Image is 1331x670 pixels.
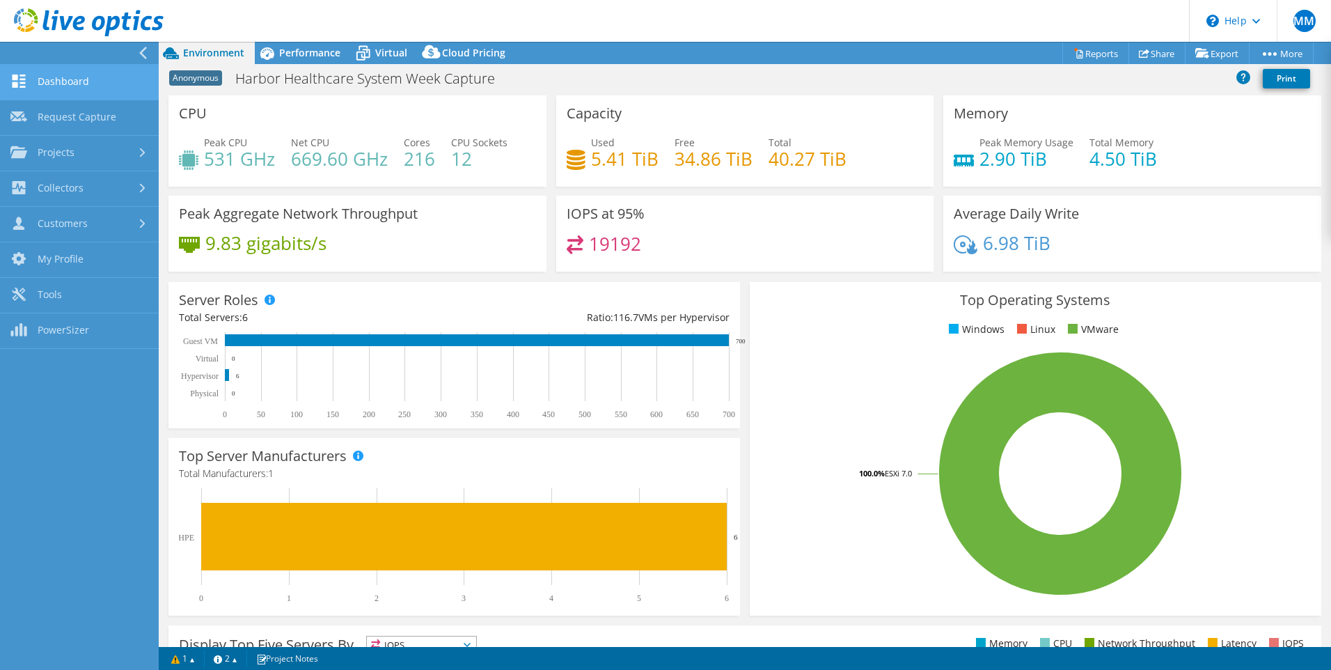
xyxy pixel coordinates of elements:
span: Total [769,136,791,149]
span: 6 [242,311,248,324]
text: Guest VM [183,336,218,346]
h4: 6.98 TiB [983,235,1050,251]
span: Anonymous [169,70,222,86]
h4: 12 [451,151,507,166]
text: 6 [725,593,729,603]
text: Physical [190,389,219,398]
a: Project Notes [246,650,328,667]
h1: Harbor Healthcare System Week Capture [229,71,517,86]
text: 50 [257,410,265,419]
li: Latency [1204,636,1257,651]
text: 1 [287,593,291,603]
text: 150 [326,410,339,419]
text: 700 [723,410,735,419]
span: IOPS [367,637,476,653]
h3: Server Roles [179,293,258,308]
a: 1 [162,650,205,667]
text: 600 [650,410,663,419]
a: More [1249,42,1314,64]
h4: 216 [404,151,435,166]
text: 4 [549,593,553,603]
text: 0 [232,390,235,397]
div: Total Servers: [179,310,454,325]
tspan: ESXi 7.0 [885,468,912,478]
text: 0 [199,593,203,603]
h4: 5.41 TiB [591,151,659,166]
span: Used [591,136,615,149]
text: 0 [232,355,235,362]
h4: 2.90 TiB [979,151,1073,166]
text: Virtual [196,354,219,364]
a: Reports [1062,42,1129,64]
text: 400 [507,410,519,419]
tspan: 100.0% [859,468,885,478]
text: HPE [178,533,194,543]
h3: Top Operating Systems [760,293,1311,308]
h4: 34.86 TiB [675,151,753,166]
h3: Top Server Manufacturers [179,449,347,464]
text: 0 [223,410,227,419]
h4: 669.60 GHz [291,151,388,166]
span: Peak Memory Usage [979,136,1073,149]
text: 450 [542,410,555,419]
h4: 4.50 TiB [1089,151,1157,166]
h3: Average Daily Write [954,206,1079,221]
span: Peak CPU [204,136,247,149]
text: 500 [578,410,591,419]
text: 650 [686,410,699,419]
a: Share [1128,42,1186,64]
li: Linux [1014,322,1055,337]
text: 700 [736,338,746,345]
h3: Peak Aggregate Network Throughput [179,206,418,221]
span: Total Memory [1089,136,1153,149]
li: Network Throughput [1081,636,1195,651]
span: Performance [279,46,340,59]
h4: 531 GHz [204,151,275,166]
li: CPU [1037,636,1072,651]
span: CPU Sockets [451,136,507,149]
text: Hypervisor [181,371,219,381]
text: 3 [462,593,466,603]
h4: Total Manufacturers: [179,466,730,481]
h3: IOPS at 95% [567,206,645,221]
text: 550 [615,410,627,419]
text: 6 [236,373,239,380]
text: 2 [375,593,379,603]
span: Cloud Pricing [442,46,505,59]
span: Net CPU [291,136,329,149]
span: 1 [268,467,274,480]
span: Environment [183,46,244,59]
a: 2 [204,650,247,667]
li: VMware [1064,322,1119,337]
li: Windows [945,322,1005,337]
text: 100 [290,410,303,419]
span: MM [1293,10,1316,32]
text: 250 [398,410,411,419]
a: Print [1263,69,1310,88]
span: Cores [404,136,430,149]
text: 350 [471,410,483,419]
svg: \n [1206,15,1219,27]
h4: 9.83 gigabits/s [205,235,326,251]
h3: Capacity [567,106,622,121]
text: 300 [434,410,447,419]
a: Export [1185,42,1250,64]
span: Virtual [375,46,407,59]
div: Ratio: VMs per Hypervisor [454,310,729,325]
h3: CPU [179,106,207,121]
h3: Memory [954,106,1008,121]
h4: 40.27 TiB [769,151,846,166]
text: 200 [363,410,375,419]
text: 6 [734,533,738,541]
h4: 19192 [589,236,641,251]
text: 5 [637,593,641,603]
span: 116.7 [613,311,638,324]
li: IOPS [1266,636,1304,651]
span: Free [675,136,695,149]
li: Memory [972,636,1027,651]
